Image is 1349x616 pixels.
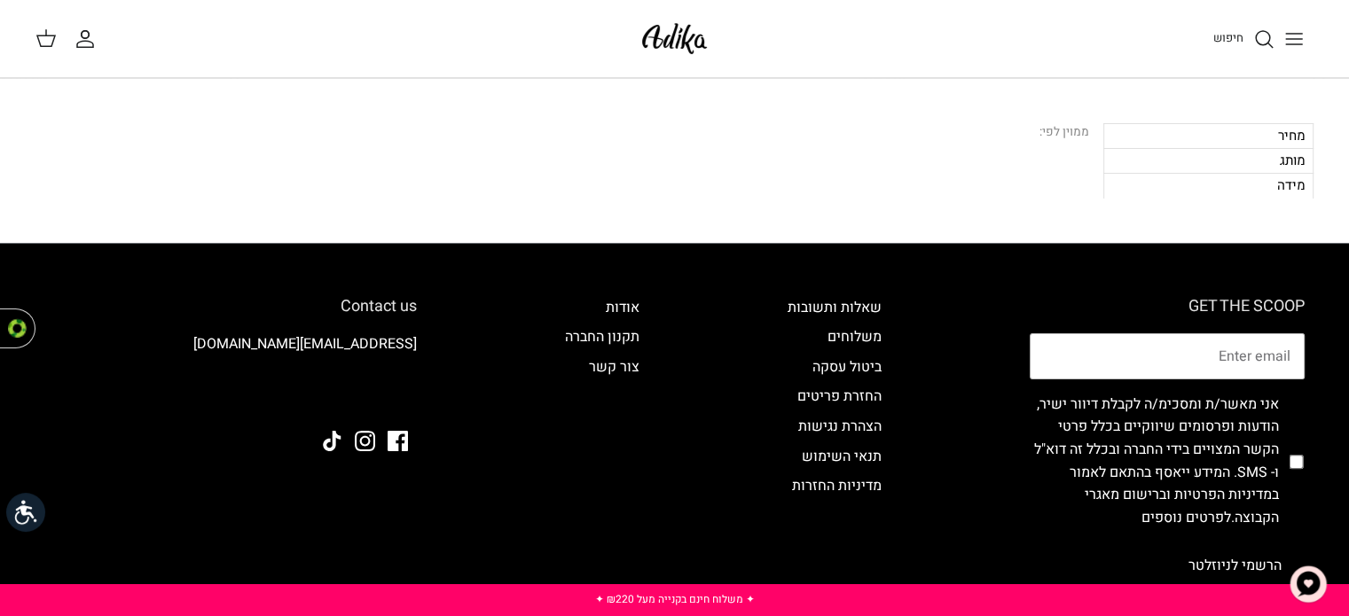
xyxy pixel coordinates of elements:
[44,297,417,316] h6: Contact us
[1103,173,1314,198] div: מידה
[1141,507,1231,528] a: לפרטים נוספים
[1213,28,1274,50] a: חיפוש
[788,297,882,318] a: שאלות ותשובות
[1030,394,1279,530] label: אני מאשר/ת ומסכימ/ה לקבלת דיוור ישיר, הודעות ופרסומים שיווקיים בכלל פרטי הקשר המצויים בידי החברה ...
[827,326,882,347] a: משלוחים
[193,333,417,355] a: [EMAIL_ADDRESS][DOMAIN_NAME]
[1165,543,1305,588] button: הרשמי לניוזלטר
[1282,558,1335,611] button: צ'אט
[368,383,417,406] img: Adika IL
[792,475,882,496] a: מדיניות החזרות
[802,446,882,467] a: תנאי השימוש
[75,28,103,50] a: החשבון שלי
[798,416,882,437] a: הצהרת נגישות
[1030,333,1305,379] input: Email
[594,591,754,607] a: ✦ משלוח חינם בקנייה מעל ₪220 ✦
[1030,297,1305,316] h6: GET THE SCOOP
[1039,123,1089,143] div: ממוין לפי:
[770,297,899,589] div: Secondary navigation
[355,431,375,451] a: Instagram
[1103,148,1314,173] div: מותג
[1103,123,1314,148] div: מחיר
[637,18,712,59] img: Adika IL
[797,386,882,407] a: החזרת פריטים
[606,297,639,318] a: אודות
[812,356,882,378] a: ביטול עסקה
[565,326,639,347] a: תקנון החברה
[322,431,342,451] a: Tiktok
[388,431,408,451] a: Facebook
[1274,19,1314,58] button: Toggle menu
[589,356,639,378] a: צור קשר
[547,297,657,589] div: Secondary navigation
[1213,29,1243,46] span: חיפוש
